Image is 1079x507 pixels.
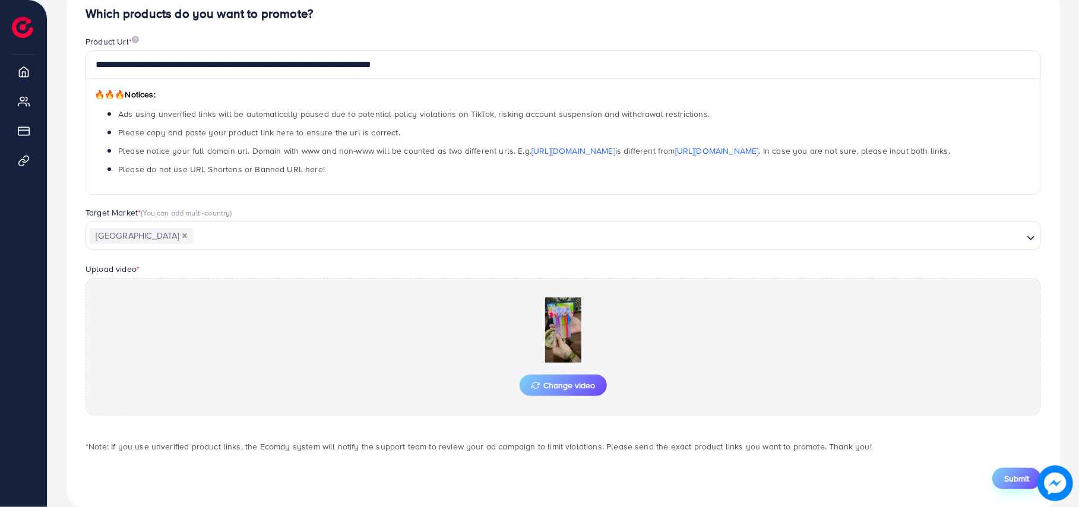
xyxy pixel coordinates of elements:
span: Please do not use URL Shortens or Banned URL here! [118,163,325,175]
span: 🔥🔥🔥 [94,88,125,100]
img: logo [12,17,33,38]
span: Please copy and paste your product link here to ensure the url is correct. [118,126,400,138]
span: Change video [531,381,595,389]
span: Submit [1004,473,1029,484]
span: Please notice your full domain url. Domain with www and non-www will be counted as two different ... [118,145,950,157]
div: Search for option [86,221,1041,249]
label: Product Url [86,36,139,47]
button: Deselect Pakistan [182,233,188,239]
img: Preview Image [504,297,623,363]
input: Search for option [194,227,1022,246]
label: Target Market [86,207,232,218]
span: Notices: [94,88,156,100]
a: [URL][DOMAIN_NAME] [531,145,615,157]
h4: Which products do you want to promote? [86,7,1041,21]
p: *Note: If you use unverified product links, the Ecomdy system will notify the support team to rev... [86,439,1041,454]
span: Ads using unverified links will be automatically paused due to potential policy violations on Tik... [118,108,710,120]
img: image [1038,466,1073,501]
button: Submit [992,468,1041,489]
a: [URL][DOMAIN_NAME] [675,145,759,157]
label: Upload video [86,263,140,275]
img: image [132,36,139,43]
span: (You can add multi-country) [141,207,232,218]
span: [GEOGRAPHIC_DATA] [90,228,193,245]
button: Change video [520,375,607,396]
